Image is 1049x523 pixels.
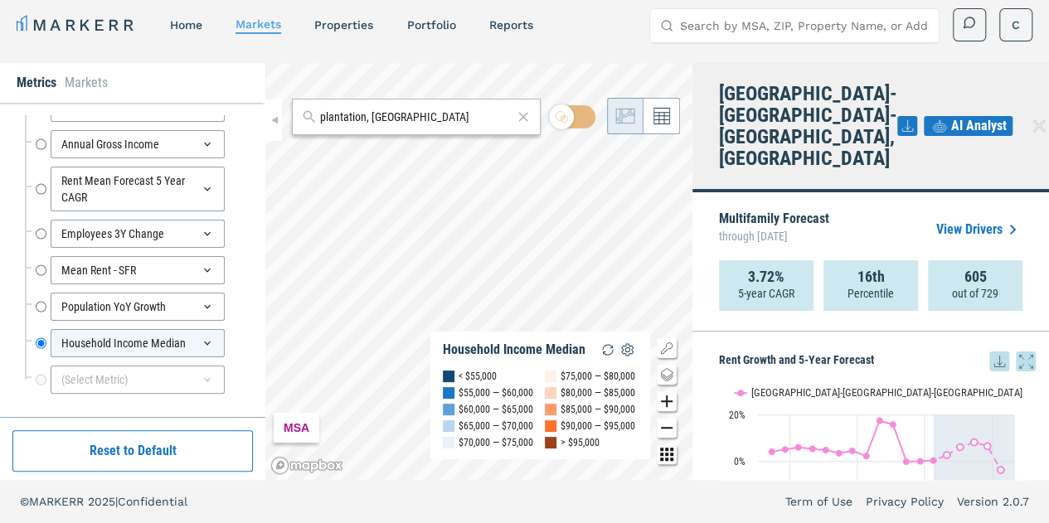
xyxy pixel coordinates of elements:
[785,493,852,510] a: Term of Use
[999,8,1032,41] button: C
[984,443,991,449] path: Wednesday, 29 Aug, 19:00, 6.39. Miami-Fort Lauderdale-West Palm Beach, FL.
[51,256,225,284] div: Mean Rent - SFR
[274,413,319,443] div: MSA
[680,9,929,42] input: Search by MSA, ZIP, Property Name, or Address
[12,430,253,472] button: Reset to Default
[957,443,964,450] path: Sunday, 29 Aug, 19:00, 5.91. Miami-Fort Lauderdale-West Palm Beach, FL.
[877,417,883,424] path: Sunday, 29 Aug, 19:00, 17.4. Miami-Fort Lauderdale-West Palm Beach, FL.
[657,444,677,464] button: Other options map button
[719,225,829,247] span: through [DATE]
[657,338,677,358] button: Show/Hide Legend Map Button
[51,220,225,248] div: Employees 3Y Change
[734,456,745,467] text: 0%
[719,83,897,169] h4: [GEOGRAPHIC_DATA]-[GEOGRAPHIC_DATA]-[GEOGRAPHIC_DATA], [GEOGRAPHIC_DATA]
[459,401,533,418] div: $60,000 — $65,000
[769,448,775,455] path: Thursday, 29 Aug, 19:00, 3.94. Miami-Fort Lauderdale-West Palm Beach, FL.
[998,467,1004,473] path: Thursday, 29 Aug, 19:00, -3.9. Miami-Fort Lauderdale-West Palm Beach, FL.
[561,418,635,434] div: $90,000 — $95,000
[561,385,635,401] div: $80,000 — $85,000
[459,385,533,401] div: $55,000 — $60,000
[719,351,1036,371] h5: Rent Growth and 5-Year Forecast
[236,17,281,31] a: markets
[657,418,677,438] button: Zoom out map button
[936,220,1022,240] a: View Drivers
[51,130,225,158] div: Annual Gross Income
[29,495,88,508] span: MARKERR
[952,285,998,302] p: out of 729
[857,269,885,285] strong: 16th
[320,109,512,126] input: Search by MSA or ZIP Code
[847,285,894,302] p: Percentile
[917,458,924,464] path: Thursday, 29 Aug, 19:00, -0.15. Miami-Fort Lauderdale-West Palm Beach, FL.
[735,386,936,399] button: Show Miami-Fort Lauderdale-West Palm Beach, FL
[748,269,784,285] strong: 3.72%
[903,458,910,465] path: Tuesday, 29 Aug, 19:00, -0.32. Miami-Fort Lauderdale-West Palm Beach, FL.
[866,493,944,510] a: Privacy Policy
[930,457,937,463] path: Friday, 29 Aug, 19:00, 0.19. Miami-Fort Lauderdale-West Palm Beach, FL.
[782,446,789,453] path: Friday, 29 Aug, 19:00, 4.93. Miami-Fort Lauderdale-West Palm Beach, FL.
[849,448,856,454] path: Thursday, 29 Aug, 19:00, 4.31. Miami-Fort Lauderdale-West Palm Beach, FL.
[51,167,225,211] div: Rent Mean Forecast 5 Year CAGR
[20,495,29,508] span: ©
[924,116,1013,136] button: AI Analyst
[944,452,950,458] path: Saturday, 29 Aug, 19:00, 2.56. Miami-Fort Lauderdale-West Palm Beach, FL.
[270,456,343,475] a: Mapbox logo
[265,63,692,480] canvas: Map
[459,368,497,385] div: < $55,000
[795,443,802,450] path: Saturday, 29 Aug, 19:00, 5.84. Miami-Fort Lauderdale-West Palm Beach, FL.
[729,409,745,421] text: 20%
[657,391,677,411] button: Zoom in map button
[964,269,987,285] strong: 605
[957,493,1029,510] a: Version 2.0.7
[51,293,225,321] div: Population YoY Growth
[459,418,533,434] div: $65,000 — $70,000
[971,438,978,445] path: Tuesday, 29 Aug, 19:00, 8.09. Miami-Fort Lauderdale-West Palm Beach, FL.
[657,365,677,385] button: Change style map button
[738,285,794,302] p: 5-year CAGR
[809,445,816,452] path: Monday, 29 Aug, 19:00, 5.25. Miami-Fort Lauderdale-West Palm Beach, FL.
[823,447,829,453] path: Tuesday, 29 Aug, 19:00, 4.68. Miami-Fort Lauderdale-West Palm Beach, FL.
[443,341,585,358] div: Household Income Median
[598,340,618,360] img: Reload Legend
[314,18,373,31] a: properties
[618,340,638,360] img: Settings
[561,434,600,451] div: > $95,000
[951,116,1007,136] span: AI Analyst
[836,449,843,456] path: Wednesday, 29 Aug, 19:00, 3.37. Miami-Fort Lauderdale-West Palm Beach, FL.
[406,18,455,31] a: Portfolio
[488,18,532,31] a: reports
[17,73,56,93] li: Metrics
[118,495,187,508] span: Confidential
[17,13,137,36] a: MARKERR
[170,18,202,31] a: home
[944,438,1004,473] g: Miami-Fort Lauderdale-West Palm Beach, FL, line 2 of 2 with 5 data points.
[51,329,225,357] div: Household Income Median
[561,401,635,418] div: $85,000 — $90,000
[1012,17,1020,33] span: C
[890,421,896,428] path: Monday, 29 Aug, 19:00, 15.7. Miami-Fort Lauderdale-West Palm Beach, FL.
[65,73,108,93] li: Markets
[459,434,533,451] div: $70,000 — $75,000
[561,368,635,385] div: $75,000 — $80,000
[719,212,829,247] p: Multifamily Forecast
[51,366,225,394] div: (Select Metric)
[88,495,118,508] span: 2025 |
[863,453,870,459] path: Saturday, 29 Aug, 19:00, 2.1. Miami-Fort Lauderdale-West Palm Beach, FL.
